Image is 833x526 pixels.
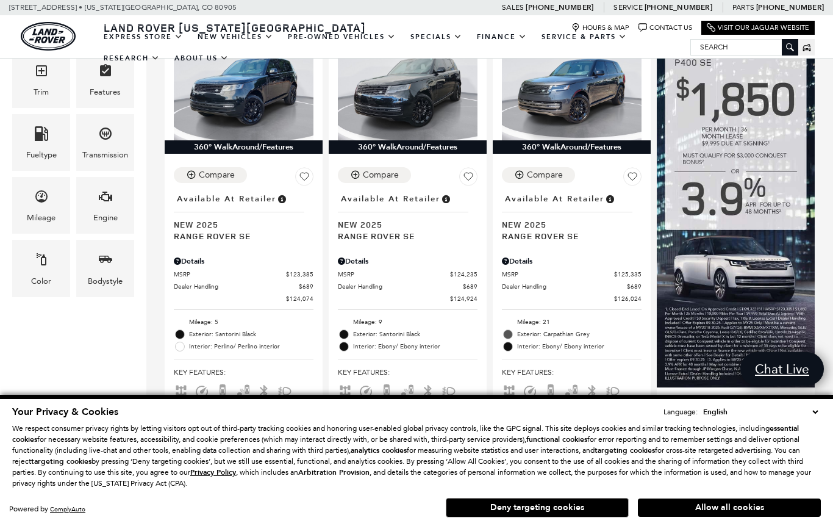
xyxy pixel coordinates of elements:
[421,386,435,394] span: Bluetooth
[338,218,468,230] span: New 2025
[627,282,642,291] span: $689
[502,270,614,279] span: MSRP
[165,140,323,154] div: 360° WalkAround/Features
[645,2,712,12] a: [PHONE_NUMBER]
[338,190,477,242] a: Available at RetailerNew 2025Range Rover SE
[34,85,49,99] div: Trim
[98,186,113,211] span: Engine
[691,40,798,54] input: Search
[502,230,632,242] span: Range Rover SE
[286,270,313,279] span: $123,385
[277,386,292,394] span: Fog Lights
[298,467,370,477] strong: Arbitration Provision
[338,35,477,140] img: 2025 LAND ROVER Range Rover SE
[174,294,313,303] a: $124,074
[215,386,230,394] span: Backup Camera
[174,167,247,183] button: Compare Vehicle
[174,190,313,242] a: Available at RetailerNew 2025Range Rover SE
[76,240,134,297] div: BodystyleBodystyle
[257,386,271,394] span: Bluetooth
[189,340,313,353] span: Interior: Perlino/ Perlino interior
[338,386,352,394] span: AWD
[338,270,450,279] span: MSRP
[299,282,313,291] span: $689
[174,270,286,279] span: MSRP
[177,192,276,206] span: Available at Retailer
[463,282,477,291] span: $689
[502,3,524,12] span: Sales
[167,48,236,69] a: About Us
[12,405,118,419] span: Your Privacy & Cookies
[379,386,394,394] span: Backup Camera
[12,423,821,489] p: We respect consumer privacy rights by letting visitors opt out of third-party tracking cookies an...
[502,167,575,183] button: Compare Vehicle
[199,170,235,181] div: Compare
[338,282,477,291] a: Dealer Handling $689
[190,467,236,477] u: Privacy Policy
[663,408,698,416] div: Language:
[88,275,123,288] div: Bodystyle
[470,26,534,48] a: Finance
[286,294,313,303] span: $124,074
[174,35,313,140] img: 2025 LAND ROVER Range Rover SE
[295,167,313,190] button: Save Vehicle
[338,366,477,379] span: Key Features :
[338,294,477,303] a: $124,924
[363,170,399,181] div: Compare
[517,340,642,353] span: Interior: Ebony/ Ebony interior
[614,270,642,279] span: $125,335
[502,190,642,242] a: Available at RetailerNew 2025Range Rover SE
[442,386,456,394] span: Fog Lights
[96,26,190,48] a: EXPRESS STORE
[26,148,57,162] div: Fueltype
[502,282,642,291] a: Dealer Handling $689
[502,316,642,328] li: Mileage: 21
[76,177,134,234] div: EngineEngine
[338,270,477,279] a: MSRP $124,235
[534,26,634,48] a: Service & Parts
[236,386,251,394] span: Blind Spot Monitor
[96,26,690,69] nav: Main Navigation
[174,230,304,242] span: Range Rover SE
[96,48,167,69] a: Research
[493,140,651,154] div: 360° WalkAround/Features
[527,170,563,181] div: Compare
[353,328,477,340] span: Exterior: Santorini Black
[700,406,821,418] select: Language Select
[359,386,373,394] span: Adaptive Cruise Control
[21,22,76,51] img: Land Rover
[638,499,821,517] button: Allow all cookies
[353,340,477,353] span: Interior: Ebony/ Ebony interior
[90,85,121,99] div: Features
[756,2,824,12] a: [PHONE_NUMBER]
[502,366,642,379] span: Key Features :
[34,60,49,85] span: Trim
[707,23,809,32] a: Visit Our Jaguar Website
[21,22,76,51] a: land-rover
[440,192,451,206] span: Vehicle is in stock and ready for immediate delivery. Due to demand, availability is subject to c...
[338,230,468,242] span: Range Rover SE
[27,211,55,225] div: Mileage
[564,386,579,394] span: Blind Spot Monitor
[638,23,692,32] a: Contact Us
[502,294,642,303] a: $126,024
[104,20,366,35] span: Land Rover [US_STATE][GEOGRAPHIC_DATA]
[623,167,642,190] button: Save Vehicle
[174,386,188,394] span: AWD
[9,3,237,12] a: [STREET_ADDRESS] • [US_STATE][GEOGRAPHIC_DATA], CO 80905
[505,192,604,206] span: Available at Retailer
[338,282,463,291] span: Dealer Handling
[502,270,642,279] a: MSRP $125,335
[450,294,477,303] span: $124,924
[523,386,537,394] span: Adaptive Cruise Control
[341,192,440,206] span: Available at Retailer
[526,2,593,12] a: [PHONE_NUMBER]
[34,123,49,148] span: Fueltype
[9,505,85,513] div: Powered by
[732,3,754,12] span: Parts
[189,328,313,340] span: Exterior: Santorini Black
[12,114,70,171] div: FueltypeFueltype
[174,282,313,291] a: Dealer Handling $689
[338,256,477,267] div: Pricing Details - Range Rover SE
[614,294,642,303] span: $126,024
